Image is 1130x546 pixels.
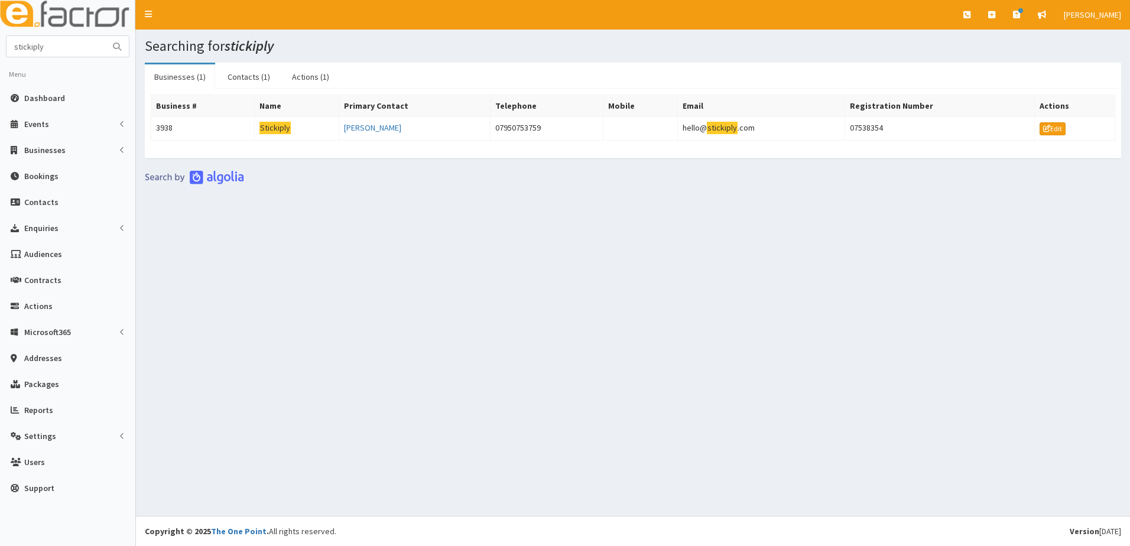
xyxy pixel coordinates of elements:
[603,95,677,117] th: Mobile
[151,95,255,117] th: Business #
[145,38,1121,54] h1: Searching for
[24,431,56,441] span: Settings
[24,353,62,363] span: Addresses
[24,223,59,233] span: Enquiries
[24,275,61,285] span: Contracts
[1034,95,1115,117] th: Actions
[24,119,49,129] span: Events
[282,64,339,89] a: Actions (1)
[490,95,603,117] th: Telephone
[218,64,280,89] a: Contacts (1)
[24,171,59,181] span: Bookings
[145,526,269,537] strong: Copyright © 2025 .
[136,516,1130,546] footer: All rights reserved.
[24,327,71,337] span: Microsoft365
[24,405,53,415] span: Reports
[845,117,1035,141] td: 07538354
[24,93,65,103] span: Dashboard
[1070,525,1121,537] div: [DATE]
[24,483,54,493] span: Support
[259,122,291,134] mark: Stickiply
[211,526,267,537] a: The One Point
[24,197,59,207] span: Contacts
[1070,526,1099,537] b: Version
[24,457,45,467] span: Users
[845,95,1035,117] th: Registration Number
[24,301,53,311] span: Actions
[677,117,845,141] td: hello@ .com
[707,122,738,134] mark: stickiply
[677,95,845,117] th: Email
[1064,9,1121,20] span: [PERSON_NAME]
[24,249,62,259] span: Audiences
[145,170,244,184] img: search-by-algolia-light-background.png
[24,379,59,389] span: Packages
[151,117,255,141] td: 3938
[225,37,274,55] i: stickiply
[490,117,603,141] td: 07950753759
[339,95,491,117] th: Primary Contact
[1040,122,1066,135] a: Edit
[7,36,106,57] input: Search...
[145,64,215,89] a: Businesses (1)
[344,122,401,133] a: [PERSON_NAME]
[24,145,66,155] span: Businesses
[254,95,339,117] th: Name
